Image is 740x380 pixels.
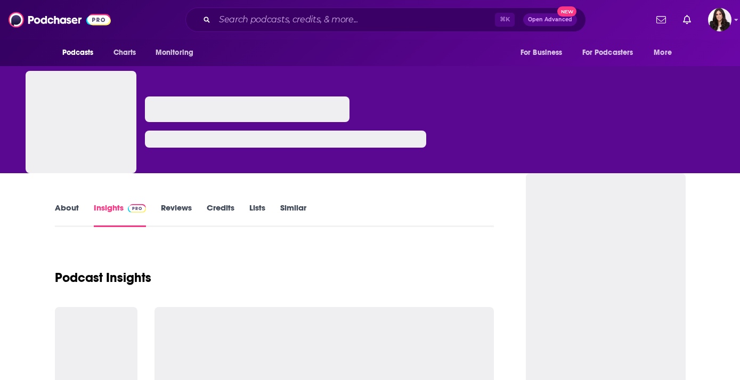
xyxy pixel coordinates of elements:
[94,203,147,227] a: InsightsPodchaser Pro
[708,8,731,31] span: Logged in as RebeccaShapiro
[55,43,108,63] button: open menu
[654,45,672,60] span: More
[185,7,586,32] div: Search podcasts, credits, & more...
[280,203,306,227] a: Similar
[148,43,207,63] button: open menu
[161,203,192,227] a: Reviews
[646,43,685,63] button: open menu
[575,43,649,63] button: open menu
[55,203,79,227] a: About
[113,45,136,60] span: Charts
[652,11,670,29] a: Show notifications dropdown
[708,8,731,31] img: User Profile
[107,43,143,63] a: Charts
[249,203,265,227] a: Lists
[495,13,515,27] span: ⌘ K
[523,13,577,26] button: Open AdvancedNew
[582,45,633,60] span: For Podcasters
[679,11,695,29] a: Show notifications dropdown
[156,45,193,60] span: Monitoring
[207,203,234,227] a: Credits
[62,45,94,60] span: Podcasts
[528,17,572,22] span: Open Advanced
[521,45,563,60] span: For Business
[513,43,576,63] button: open menu
[557,6,576,17] span: New
[708,8,731,31] button: Show profile menu
[55,270,151,286] h1: Podcast Insights
[215,11,495,28] input: Search podcasts, credits, & more...
[9,10,111,30] img: Podchaser - Follow, Share and Rate Podcasts
[128,204,147,213] img: Podchaser Pro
